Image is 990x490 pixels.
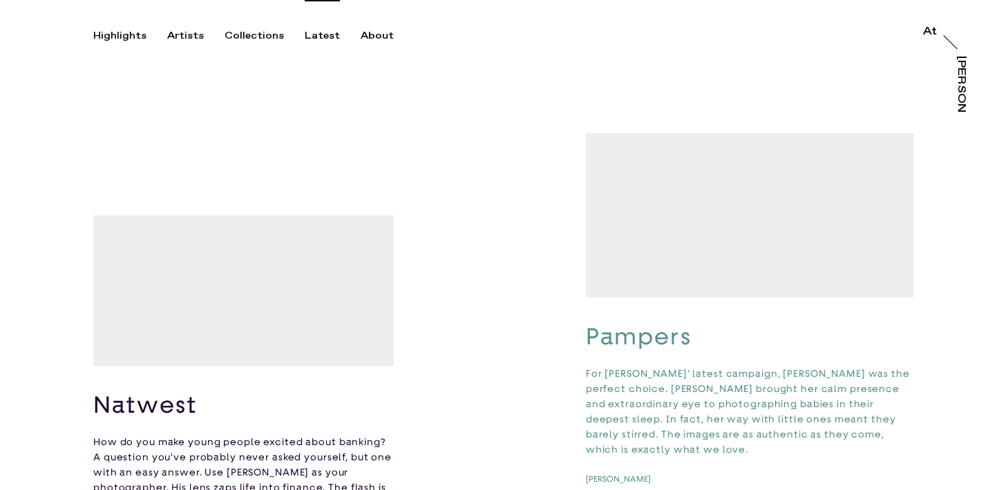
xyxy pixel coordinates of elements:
[586,366,914,457] p: For [PERSON_NAME]’ latest campaign, [PERSON_NAME] was the perfect choice. [PERSON_NAME] brought h...
[167,30,225,42] button: Artists
[586,474,651,484] span: [PERSON_NAME]
[361,30,415,42] button: About
[955,56,967,162] div: [PERSON_NAME]
[93,391,394,420] h3: Natwest
[93,30,146,42] div: Highlights
[93,30,167,42] button: Highlights
[167,30,204,42] div: Artists
[953,56,967,112] a: [PERSON_NAME]
[923,26,937,40] a: At
[225,30,305,42] button: Collections
[225,30,284,42] div: Collections
[586,322,914,351] h3: Pampers
[305,30,340,42] div: Latest
[586,473,674,484] a: [PERSON_NAME]
[305,30,361,42] button: Latest
[361,30,394,42] div: About
[586,133,914,484] button: PampersFor [PERSON_NAME]’ latest campaign, [PERSON_NAME] was the perfect choice. [PERSON_NAME] br...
